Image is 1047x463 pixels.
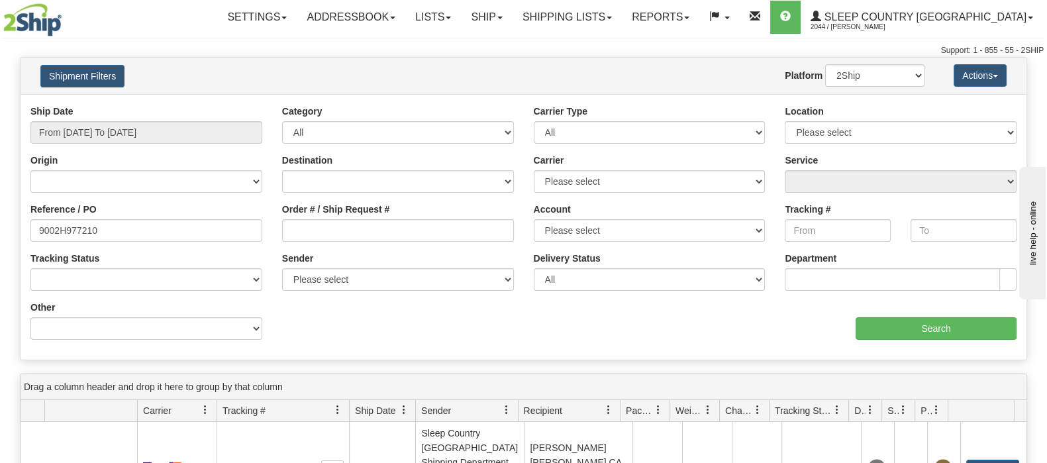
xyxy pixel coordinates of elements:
[785,252,836,265] label: Department
[1017,164,1046,299] iframe: chat widget
[785,69,823,82] label: Platform
[887,404,899,417] span: Shipment Issues
[282,154,332,167] label: Destination
[534,105,587,118] label: Carrier Type
[954,64,1007,87] button: Actions
[282,105,323,118] label: Category
[524,404,562,417] span: Recipient
[725,404,753,417] span: Charge
[856,317,1017,340] input: Search
[534,252,601,265] label: Delivery Status
[223,404,266,417] span: Tracking #
[859,399,881,421] a: Delivery Status filter column settings
[811,21,910,34] span: 2044 / [PERSON_NAME]
[675,404,703,417] span: Weight
[40,65,125,87] button: Shipment Filters
[326,399,349,421] a: Tracking # filter column settings
[854,404,866,417] span: Delivery Status
[826,399,848,421] a: Tracking Status filter column settings
[821,11,1026,23] span: Sleep Country [GEOGRAPHIC_DATA]
[421,404,451,417] span: Sender
[597,399,620,421] a: Recipient filter column settings
[785,105,823,118] label: Location
[194,399,217,421] a: Carrier filter column settings
[282,252,313,265] label: Sender
[393,399,415,421] a: Ship Date filter column settings
[534,203,571,216] label: Account
[626,404,654,417] span: Packages
[143,404,172,417] span: Carrier
[3,3,62,36] img: logo2044.jpg
[925,399,948,421] a: Pickup Status filter column settings
[911,219,1017,242] input: To
[30,203,97,216] label: Reference / PO
[30,154,58,167] label: Origin
[892,399,915,421] a: Shipment Issues filter column settings
[746,399,769,421] a: Charge filter column settings
[622,1,699,34] a: Reports
[21,374,1026,400] div: grid grouping header
[217,1,297,34] a: Settings
[785,219,891,242] input: From
[297,1,405,34] a: Addressbook
[647,399,670,421] a: Packages filter column settings
[534,154,564,167] label: Carrier
[785,154,818,167] label: Service
[801,1,1043,34] a: Sleep Country [GEOGRAPHIC_DATA] 2044 / [PERSON_NAME]
[461,1,512,34] a: Ship
[282,203,390,216] label: Order # / Ship Request #
[3,45,1044,56] div: Support: 1 - 855 - 55 - 2SHIP
[30,301,55,314] label: Other
[785,203,830,216] label: Tracking #
[775,404,832,417] span: Tracking Status
[10,11,123,21] div: live help - online
[405,1,461,34] a: Lists
[495,399,518,421] a: Sender filter column settings
[513,1,622,34] a: Shipping lists
[30,252,99,265] label: Tracking Status
[355,404,395,417] span: Ship Date
[30,105,74,118] label: Ship Date
[697,399,719,421] a: Weight filter column settings
[921,404,932,417] span: Pickup Status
